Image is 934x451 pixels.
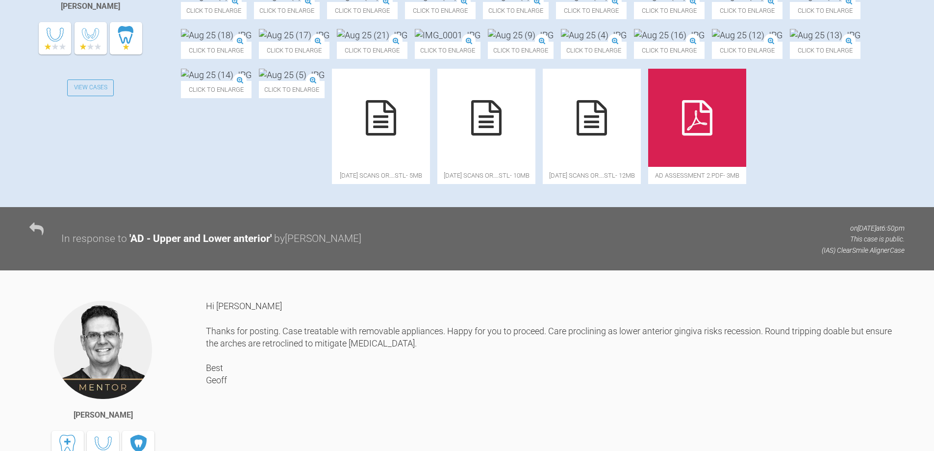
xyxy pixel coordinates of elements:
[181,69,252,81] img: Aug 25 (14).JPG
[327,2,398,19] span: Click to enlarge
[790,2,860,19] span: Click to enlarge
[790,29,860,41] img: Aug 25 (13).JPG
[53,300,153,400] img: Geoff Stone
[129,231,272,247] div: ' AD - Upper and Lower anterior '
[488,42,554,59] span: Click to enlarge
[822,223,905,234] p: on [DATE] at 6:50pm
[634,42,705,59] span: Click to enlarge
[74,409,133,422] div: [PERSON_NAME]
[556,2,627,19] span: Click to enlarge
[67,80,114,96] a: View Cases
[181,29,252,41] img: Aug 25 (18).JPG
[61,231,127,247] div: In response to
[561,29,627,41] img: Aug 25 (4).JPG
[259,69,325,81] img: Aug 25 (5).JPG
[415,29,480,41] img: IMG_0001.JPG
[712,29,783,41] img: Aug 25 (12).JPG
[337,29,407,41] img: Aug 25 (21).JPG
[181,2,247,19] span: Click to enlarge
[274,231,361,247] div: by [PERSON_NAME]
[405,2,476,19] span: Click to enlarge
[415,42,480,59] span: Click to enlarge
[634,2,705,19] span: Click to enlarge
[259,42,329,59] span: Click to enlarge
[790,42,860,59] span: Click to enlarge
[259,29,329,41] img: Aug 25 (17).JPG
[822,234,905,244] p: This case is public.
[634,29,705,41] img: Aug 25 (16).JPG
[259,81,325,98] span: Click to enlarge
[561,42,627,59] span: Click to enlarge
[483,2,549,19] span: Click to enlarge
[822,245,905,256] p: (IAS) ClearSmile Aligner Case
[332,167,430,184] span: [DATE] scans or….stl - 5MB
[254,2,320,19] span: Click to enlarge
[712,42,783,59] span: Click to enlarge
[181,42,252,59] span: Click to enlarge
[181,81,252,98] span: Click to enlarge
[712,2,783,19] span: Click to enlarge
[337,42,407,59] span: Click to enlarge
[648,167,746,184] span: AD assessment 2.pdf - 3MB
[543,167,641,184] span: [DATE] scans or….stl - 12MB
[488,29,554,41] img: Aug 25 (9).JPG
[437,167,535,184] span: [DATE] scans or….stl - 10MB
